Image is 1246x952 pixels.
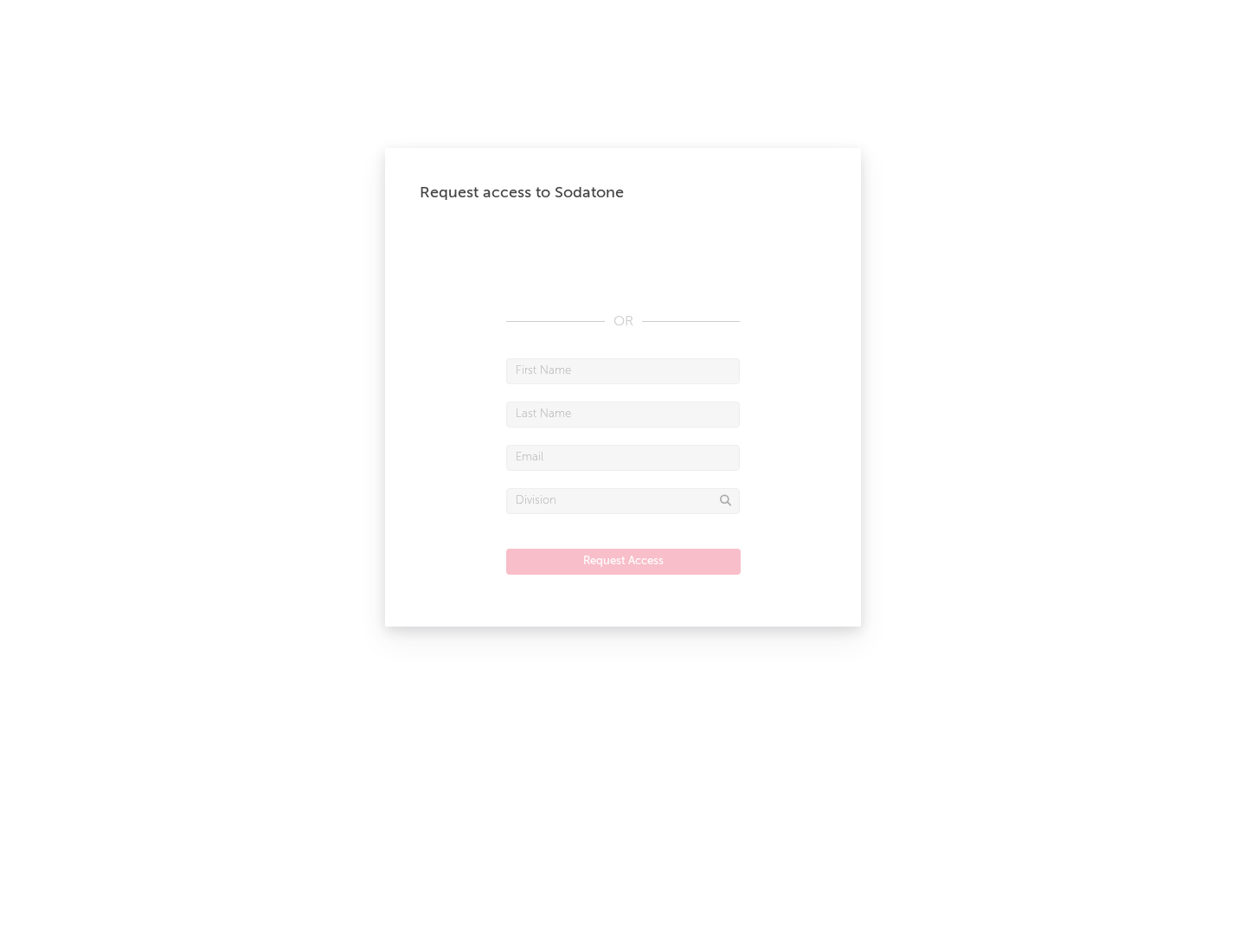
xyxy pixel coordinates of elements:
button: Request Access [506,549,741,575]
input: First Name [506,358,740,384]
input: Last Name [506,402,740,428]
div: Request access to Sodatone [420,183,826,203]
input: Email [506,445,740,471]
div: OR [506,312,740,332]
input: Division [506,488,740,514]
